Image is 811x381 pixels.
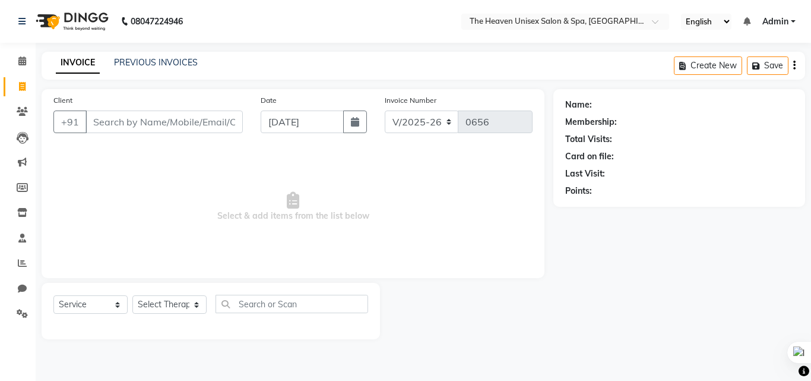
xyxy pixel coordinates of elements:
div: Last Visit: [565,168,605,180]
label: Date [261,95,277,106]
button: Save [747,56,788,75]
input: Search or Scan [216,295,368,313]
div: Points: [565,185,592,197]
input: Search by Name/Mobile/Email/Code [85,111,243,133]
a: PREVIOUS INVOICES [114,57,198,68]
button: +91 [53,111,87,133]
img: logo [30,5,112,38]
a: INVOICE [56,52,100,74]
label: Invoice Number [385,95,436,106]
span: Select & add items from the list below [53,147,533,266]
div: Card on file: [565,150,614,163]
button: Create New [674,56,742,75]
div: Name: [565,99,592,111]
span: Admin [762,15,788,28]
div: Membership: [565,116,617,128]
b: 08047224946 [131,5,183,38]
div: Total Visits: [565,133,612,146]
label: Client [53,95,72,106]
